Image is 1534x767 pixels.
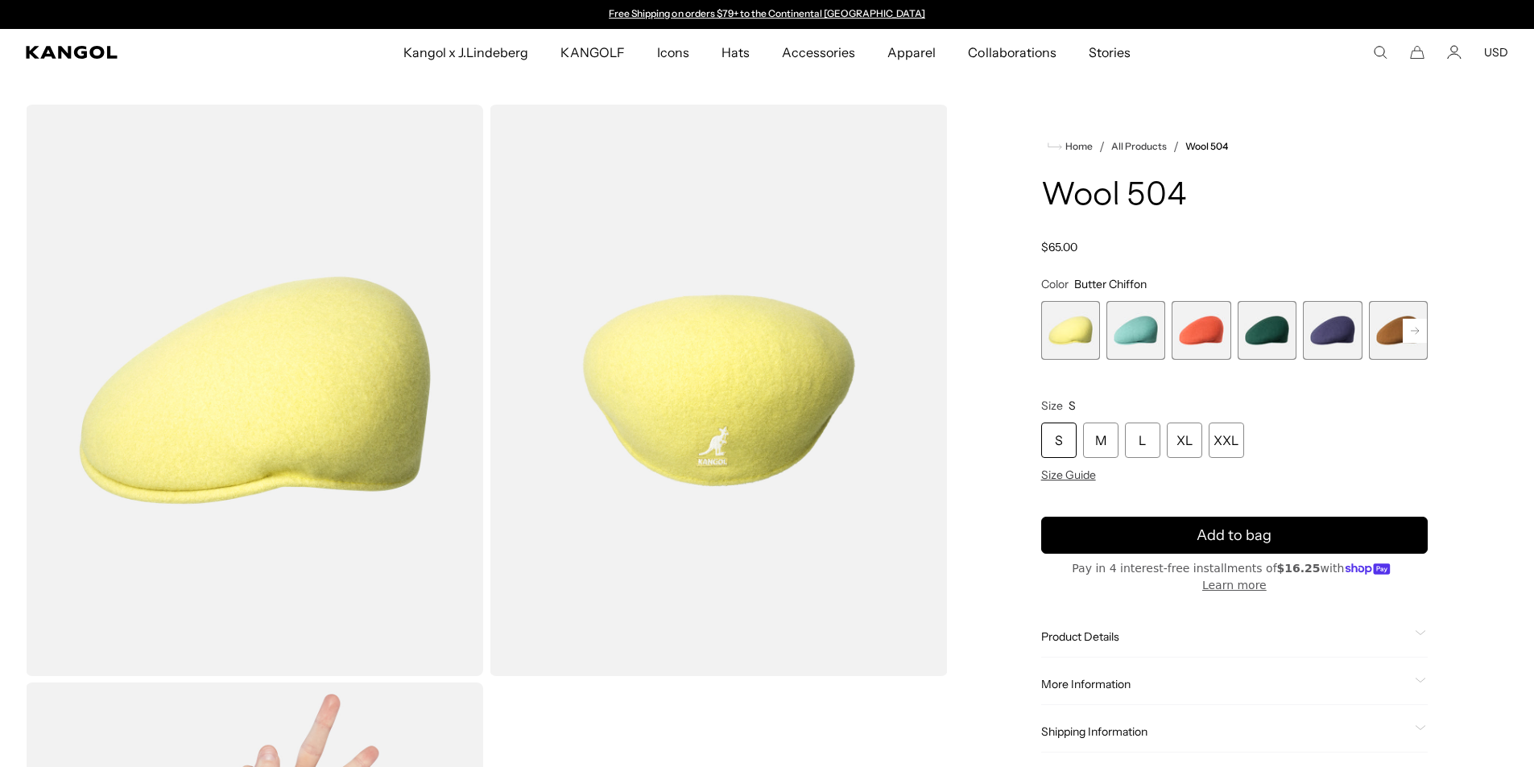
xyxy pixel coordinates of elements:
span: S [1069,398,1076,413]
span: Size Guide [1041,468,1096,482]
div: 6 of 21 [1369,301,1428,360]
summary: Search here [1373,45,1387,60]
label: Rustic Caramel [1369,301,1428,360]
img: color-butter-chiffon [26,105,483,676]
a: Accessories [766,29,871,76]
span: Product Details [1041,629,1408,644]
div: 5 of 21 [1303,301,1362,360]
a: Stories [1073,29,1147,76]
label: Aquatic [1106,301,1165,360]
label: Hazy Indigo [1303,301,1362,360]
span: Kangol x J.Lindeberg [403,29,529,76]
a: Hats [705,29,766,76]
span: Icons [657,29,689,76]
nav: breadcrumbs [1041,137,1428,156]
span: Stories [1089,29,1131,76]
label: Coral Flame [1172,301,1230,360]
div: Announcement [602,8,933,21]
div: 1 of 21 [1041,301,1100,360]
a: Wool 504 [1185,141,1228,152]
span: $65.00 [1041,240,1077,254]
a: Account [1447,45,1462,60]
span: Size [1041,398,1063,413]
span: Hats [722,29,750,76]
span: KANGOLF [560,29,624,76]
img: color-butter-chiffon [490,105,947,676]
span: Shipping Information [1041,724,1408,739]
div: 2 of 21 [1106,301,1165,360]
a: Collaborations [952,29,1072,76]
span: Collaborations [968,29,1056,76]
a: Kangol [26,46,267,59]
span: Add to bag [1197,525,1271,546]
button: Add to bag [1041,517,1428,554]
slideshow-component: Announcement bar [602,8,933,21]
label: Deep Emerald [1238,301,1296,360]
a: KANGOLF [544,29,640,76]
div: M [1083,423,1118,458]
div: XXL [1209,423,1244,458]
button: USD [1484,45,1508,60]
h1: Wool 504 [1041,179,1428,214]
li: / [1093,137,1105,156]
span: Home [1062,141,1093,152]
a: Home [1048,139,1093,154]
span: Color [1041,277,1069,291]
span: Butter Chiffon [1074,277,1147,291]
button: Cart [1410,45,1424,60]
a: Apparel [871,29,952,76]
a: All Products [1111,141,1167,152]
span: Accessories [782,29,855,76]
a: Kangol x J.Lindeberg [387,29,545,76]
span: Apparel [887,29,936,76]
div: 1 of 2 [602,8,933,21]
div: XL [1167,423,1202,458]
label: Butter Chiffon [1041,301,1100,360]
div: 4 of 21 [1238,301,1296,360]
a: Free Shipping on orders $79+ to the Continental [GEOGRAPHIC_DATA] [609,7,925,19]
a: Icons [641,29,705,76]
div: L [1125,423,1160,458]
span: More Information [1041,677,1408,691]
li: / [1167,137,1179,156]
div: 3 of 21 [1172,301,1230,360]
div: S [1041,423,1077,458]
